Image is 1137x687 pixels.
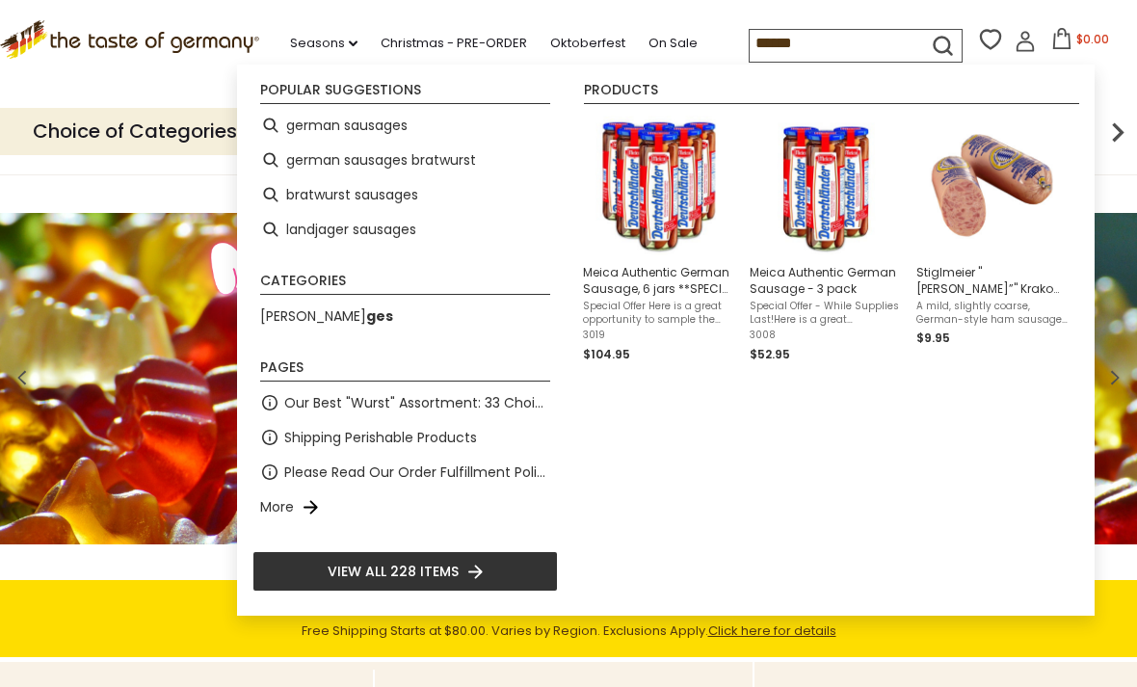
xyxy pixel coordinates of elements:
li: Our Best "Wurst" Assortment: 33 Choices For The Grillabend [252,385,558,420]
span: Meica Authentic German Sausage - 3 pack [750,264,901,297]
li: Meica Authentic German Sausage - 3 pack [742,108,909,372]
li: Shipping Perishable Products [252,420,558,455]
li: landjager sausages [252,212,558,247]
a: Please Read Our Order Fulfillment Policies [284,462,550,484]
a: Stiglmeier Krakaw Style Ham SausageStiglmeier "[PERSON_NAME]”" Krakow Style Ham Sausage, 1 lbs.A ... [916,116,1068,364]
span: Meica Authentic German Sausage, 6 jars **SPECIAL PRICING** [583,264,734,297]
img: Stiglmeier Krakaw Style Ham Sausage [922,116,1062,255]
b: ges [366,306,393,326]
a: [PERSON_NAME]ges [260,305,393,328]
span: $9.95 [916,330,950,346]
button: $0.00 [1040,28,1122,57]
li: View all 228 items [252,551,558,592]
a: Click here for details [708,621,836,640]
li: Meica Authentic German Sausage, 6 jars **SPECIAL PRICING** [575,108,742,372]
a: Our Best "Wurst" Assortment: 33 Choices For The Grillabend [284,392,550,414]
img: Meica Deutschlaender Sausages, 6 bottles [589,116,728,255]
li: Categories [260,274,550,295]
li: Products [584,83,1079,104]
img: Special Offer! Meica Deutschlaender Sausages, 3 bottles [755,116,895,255]
a: Shipping Perishable Products [284,427,477,449]
a: Oktoberfest [550,33,625,54]
li: More [252,489,558,524]
div: Instant Search Results [237,65,1095,616]
a: On Sale [648,33,698,54]
span: $0.00 [1076,31,1109,47]
a: Seasons [290,33,357,54]
li: Please Read Our Order Fulfillment Policies [252,455,558,489]
li: Stiglmeier "Krakauer”" Krakow Style Ham Sausage, 1 lbs. [909,108,1075,372]
img: next arrow [1098,113,1137,151]
span: A mild, slightly coarse, German-style ham sausage made of pork and beef. Fully cooked and ready t... [916,300,1068,327]
span: Stiglmeier "[PERSON_NAME]”" Krakow Style Ham Sausage, 1 lbs. [916,264,1068,297]
span: Special Offer - While Supplies Last!Here is a great opportunity to sample the only truly authenti... [750,300,901,327]
span: View all 228 items [328,561,459,582]
li: bratwurst sausages [252,177,558,212]
span: Special Offer Here is a great opportunity to sample the only truly authentic German sausage avail... [583,300,734,327]
li: german sausages [252,108,558,143]
span: Lots of new to discover! Free Shipping Starts at $80.00. Varies by Region. Exclusions Apply. [302,597,836,640]
span: 3008 [750,329,901,342]
span: 3019 [583,329,734,342]
li: german sausages bratwurst [252,143,558,177]
a: Christmas - PRE-ORDER [381,33,527,54]
li: Popular suggestions [260,83,550,104]
a: Meica Deutschlaender Sausages, 6 bottlesMeica Authentic German Sausage, 6 jars **SPECIAL PRICING*... [583,116,734,364]
span: $104.95 [583,346,630,362]
a: Special Offer! Meica Deutschlaender Sausages, 3 bottlesMeica Authentic German Sausage - 3 packSpe... [750,116,901,364]
li: [PERSON_NAME]ges [252,299,558,333]
li: Pages [260,360,550,382]
span: $52.95 [750,346,790,362]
